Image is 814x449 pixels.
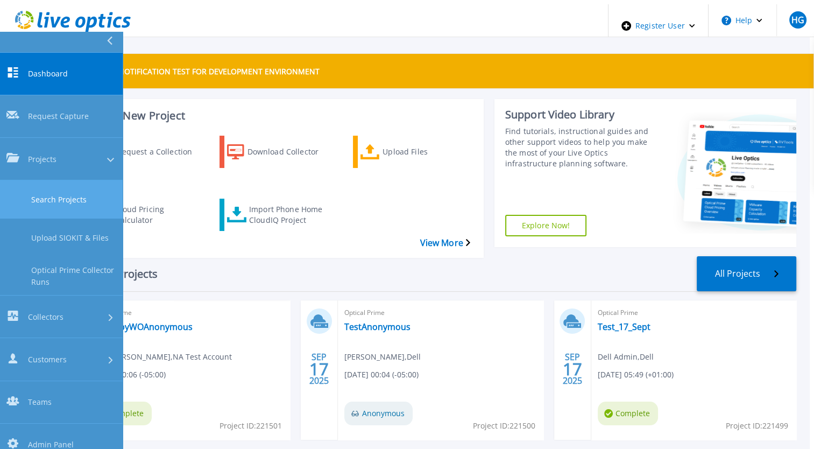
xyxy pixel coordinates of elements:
[709,4,776,37] button: Help
[353,136,483,168] a: Upload Files
[91,321,193,332] a: TestCopyWOAnonymous
[473,420,535,432] span: Project ID: 221500
[598,351,654,363] span: Dell Admin , Dell
[28,68,68,79] span: Dashboard
[91,369,166,381] span: [DATE] 00:06 (-05:00)
[420,238,470,248] a: View More
[28,354,67,365] span: Customers
[598,307,790,319] span: Optical Prime
[86,199,216,231] a: Cloud Pricing Calculator
[791,16,804,24] span: HG
[726,420,788,432] span: Project ID: 221499
[563,364,582,374] span: 17
[598,369,674,381] span: [DATE] 05:49 (+01:00)
[562,349,583,389] div: SEP 2025
[344,402,413,425] span: Anonymous
[28,396,52,408] span: Teams
[91,307,284,319] span: Optical Prime
[28,153,56,165] span: Projects
[344,321,410,332] a: TestAnonymous
[117,138,203,165] div: Request a Collection
[86,136,216,168] a: Request a Collection
[608,4,708,47] div: Register User
[86,110,470,122] h3: Start a New Project
[91,351,232,363] span: CMR [PERSON_NAME] , NA Test Account
[115,201,201,228] div: Cloud Pricing Calculator
[28,311,63,322] span: Collectors
[505,215,587,236] a: Explore Now!
[28,111,89,122] span: Request Capture
[598,321,650,332] a: Test_17_Sept
[344,307,536,319] span: Optical Prime
[84,66,320,76] p: THIS IS A NOTIFICATION TEST FOR DEVELOPMENT ENVIRONMENT
[220,136,350,168] a: Download Collector
[309,349,329,389] div: SEP 2025
[220,420,282,432] span: Project ID: 221501
[309,364,329,374] span: 17
[598,402,658,425] span: Complete
[505,108,656,122] div: Support Video Library
[383,138,469,165] div: Upload Files
[697,256,796,291] a: All Projects
[344,369,419,381] span: [DATE] 00:04 (-05:00)
[505,126,656,169] div: Find tutorials, instructional guides and other support videos to help you make the most of your L...
[249,201,335,228] div: Import Phone Home CloudIQ Project
[344,351,421,363] span: [PERSON_NAME] , Dell
[247,138,334,165] div: Download Collector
